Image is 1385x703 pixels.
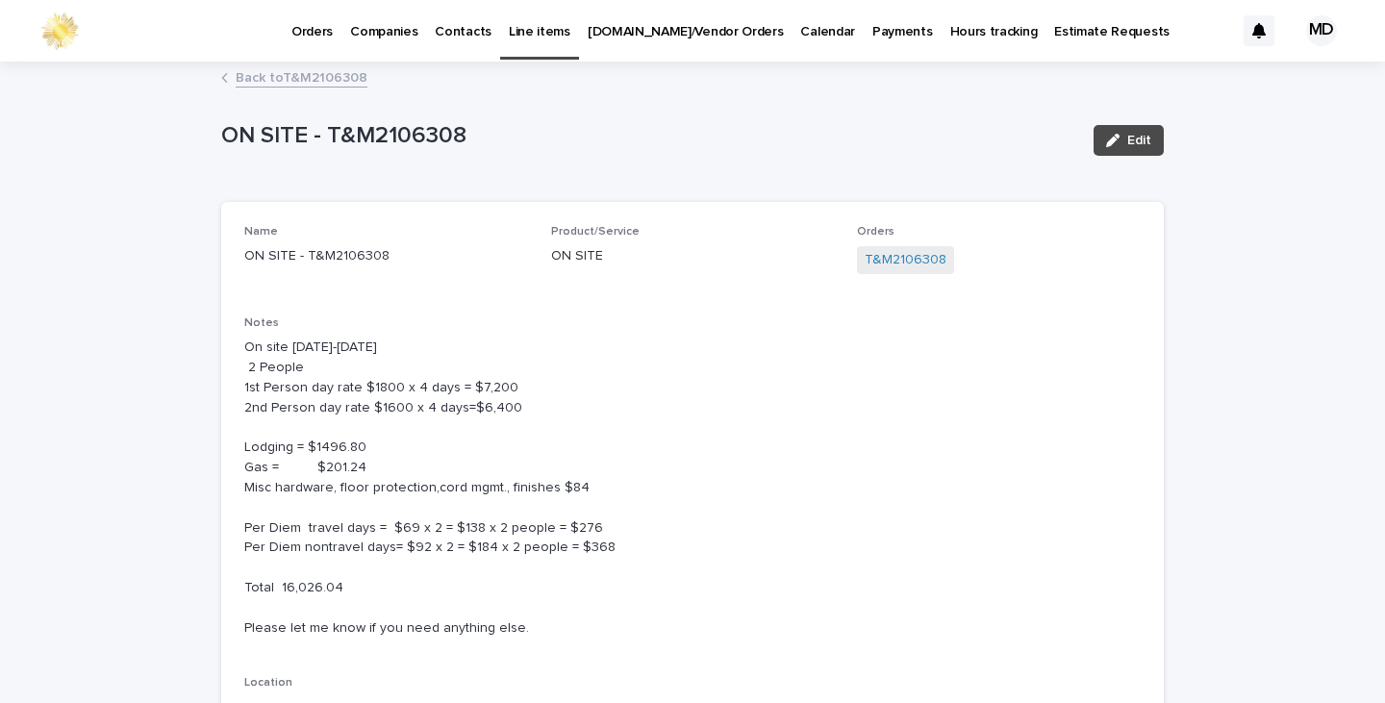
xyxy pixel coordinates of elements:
img: 0ffKfDbyRa2Iv8hnaAqg [38,12,81,50]
p: On site [DATE]-[DATE] 2 People 1st Person day rate $1800 x 4 days = $7,200 2nd Person day rate $1... [244,338,1141,638]
a: Back toT&M2106308 [236,65,367,88]
div: MD [1306,15,1337,46]
span: Orders [857,226,894,238]
span: Edit [1127,134,1151,147]
span: Notes [244,317,279,329]
a: T&M2106308 [865,250,946,270]
p: ON SITE [551,246,835,266]
p: ON SITE - T&M2106308 [221,122,1078,150]
span: Product/Service [551,226,640,238]
p: ON SITE - T&M2106308 [244,246,528,266]
span: Location [244,677,292,689]
button: Edit [1094,125,1164,156]
span: Name [244,226,278,238]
